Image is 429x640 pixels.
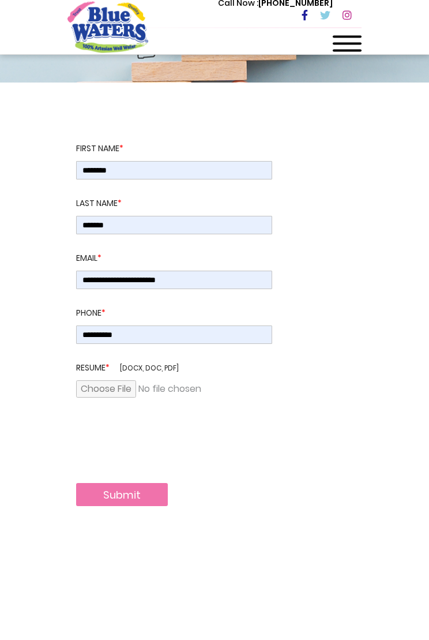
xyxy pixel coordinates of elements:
label: Email [76,235,353,271]
label: Phone [76,290,353,326]
label: First name [76,125,353,162]
a: store logo [67,2,148,53]
button: Submit [76,484,168,507]
span: [docx, doc, pdf] [120,364,179,373]
label: Resume [76,345,353,381]
label: Last Name [76,180,353,216]
iframe: reCAPTCHA [76,433,251,478]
